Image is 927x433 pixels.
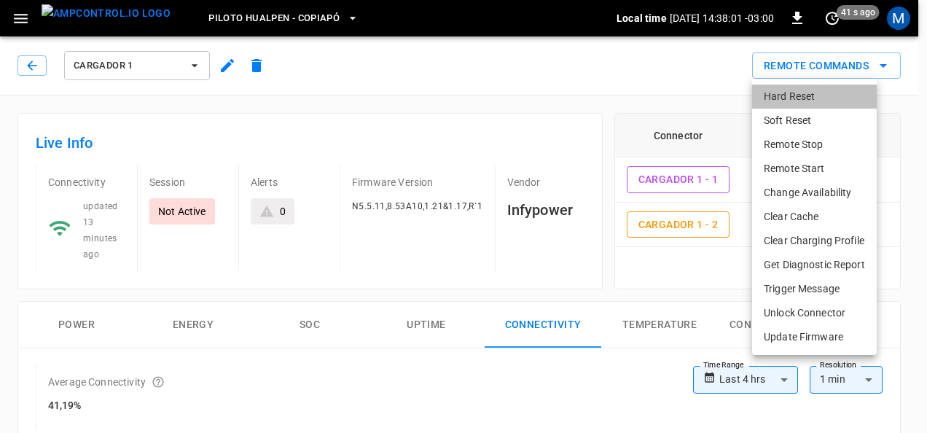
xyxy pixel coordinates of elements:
li: Unlock Connector [752,301,877,325]
li: Clear Charging Profile [752,229,877,253]
li: Trigger Message [752,277,877,301]
li: Hard Reset [752,85,877,109]
li: Get Diagnostic Report [752,253,877,277]
li: Update Firmware [752,325,877,349]
li: Change Availability [752,181,877,205]
li: Soft Reset [752,109,877,133]
li: Remote Start [752,157,877,181]
li: Clear Cache [752,205,877,229]
li: Remote Stop [752,133,877,157]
